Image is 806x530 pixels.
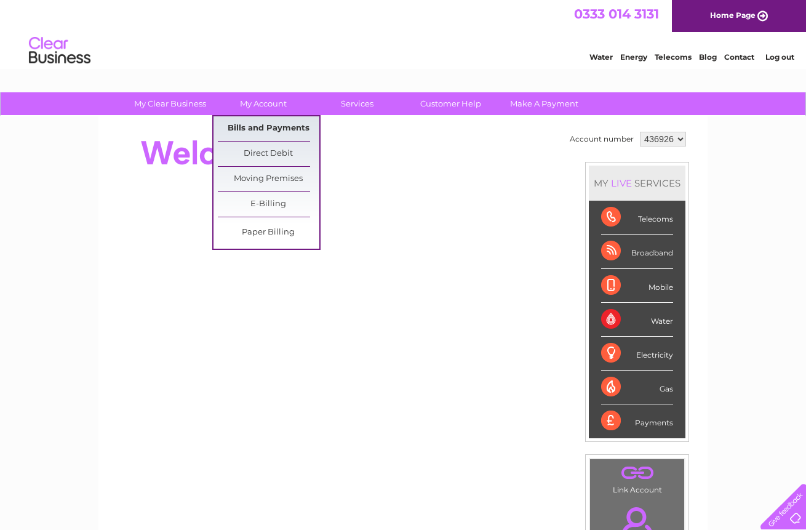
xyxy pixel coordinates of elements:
div: Gas [601,371,673,404]
div: Broadband [601,235,673,268]
a: E-Billing [218,192,319,217]
a: Moving Premises [218,167,319,191]
div: MY SERVICES [589,166,685,201]
a: My Clear Business [119,92,221,115]
a: Water [589,52,613,62]
a: 0333 014 3131 [574,6,659,22]
div: LIVE [608,177,634,189]
a: Services [306,92,408,115]
a: Bills and Payments [218,116,319,141]
div: Clear Business is a trading name of Verastar Limited (registered in [GEOGRAPHIC_DATA] No. 3667643... [113,7,695,60]
a: Customer Help [400,92,501,115]
a: Energy [620,52,647,62]
a: Direct Debit [218,142,319,166]
a: Contact [724,52,754,62]
a: My Account [213,92,314,115]
img: logo.png [28,32,91,70]
td: Account number [567,129,637,150]
a: . [593,462,681,484]
a: Paper Billing [218,220,319,245]
a: Telecoms [655,52,692,62]
div: Water [601,303,673,337]
div: Electricity [601,337,673,371]
div: Telecoms [601,201,673,235]
div: Payments [601,404,673,438]
a: Blog [699,52,717,62]
a: Make A Payment [493,92,595,115]
div: Mobile [601,269,673,303]
td: Link Account [589,459,685,497]
a: Log out [765,52,794,62]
